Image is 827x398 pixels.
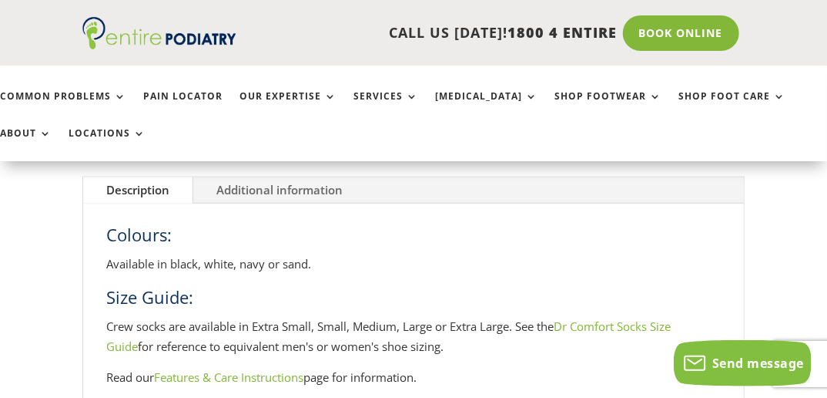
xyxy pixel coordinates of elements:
[106,319,671,354] a: Dr Comfort Socks Size Guide
[143,91,223,124] a: Pain Locator
[712,355,804,372] span: Send message
[106,368,720,388] p: Read our page for information.
[508,23,618,42] span: 1800 4 ENTIRE
[154,369,303,385] a: Features & Care Instructions
[236,23,617,43] p: CALL US [DATE]!
[623,15,739,51] a: Book Online
[193,177,366,204] a: Additional information
[353,91,418,124] a: Services
[239,91,336,124] a: Our Expertise
[435,91,537,124] a: [MEDICAL_DATA]
[106,285,720,317] h3: Size Guide:
[69,128,146,161] a: Locations
[83,177,193,204] a: Description
[106,223,720,255] h3: Colours:
[674,340,812,386] button: Send message
[554,91,661,124] a: Shop Footwear
[82,17,236,49] img: logo (1)
[106,255,720,286] p: Available in black, white, navy or sand.
[82,37,236,52] a: Entire Podiatry
[678,91,785,124] a: Shop Foot Care
[106,317,720,368] p: Crew socks are available in Extra Small, Small, Medium, Large or Extra Large. See the for referen...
